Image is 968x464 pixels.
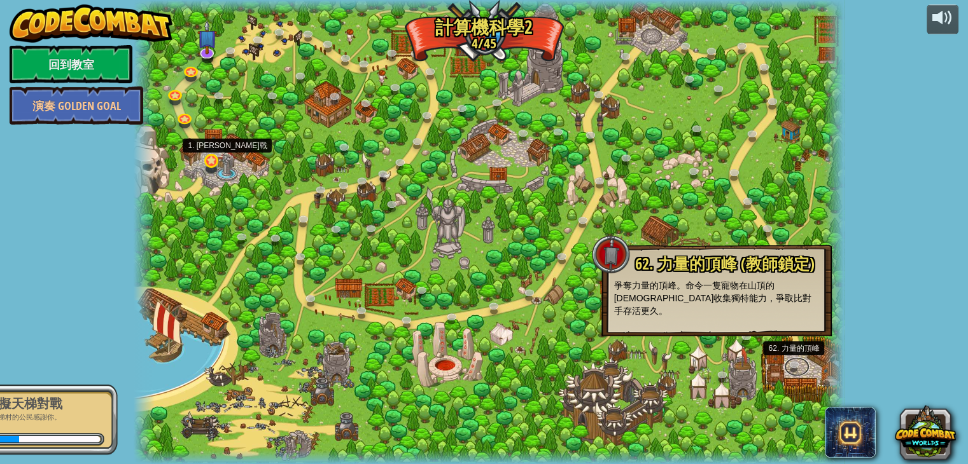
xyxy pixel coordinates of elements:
[614,279,819,317] p: 爭奪力量的頂峰。命令一隻寵物在山頂的[DEMOGRAPHIC_DATA]收集獨特能力，爭取比對手存活更久。
[635,253,815,275] span: 62. 力量的頂峰 (教師鎖定)
[197,20,217,55] img: level-banner-unstarted-subscriber.png
[927,4,958,34] button: 調整音量
[10,4,172,43] img: CodeCombat - Learn how to code by playing a game
[10,86,143,125] a: 演奏 Golden Goal
[10,45,132,83] a: 回到教室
